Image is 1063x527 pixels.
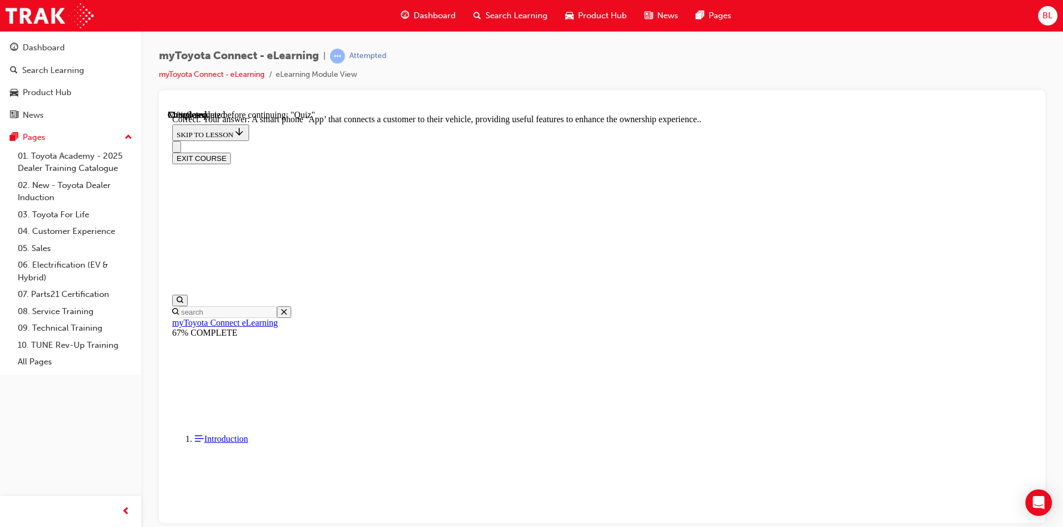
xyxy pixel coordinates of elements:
[486,9,548,22] span: Search Learning
[4,14,81,31] button: SKIP TO LESSON
[636,4,687,27] a: news-iconNews
[23,86,71,99] div: Product Hub
[13,223,137,240] a: 04. Customer Experience
[4,208,110,217] a: myToyota Connect eLearning
[1038,6,1057,25] button: BL
[159,70,265,79] a: myToyota Connect - eLearning
[125,131,132,145] span: up-icon
[23,109,44,122] div: News
[122,505,130,519] span: prev-icon
[11,196,109,208] input: Search
[4,127,137,148] button: Pages
[4,4,864,14] div: Correct. Your answer: A smart phone ‘App’ that connects a customer to their vehicle, providing us...
[13,177,137,206] a: 02. New - Toyota Dealer Induction
[687,4,740,27] a: pages-iconPages
[23,41,65,54] div: Dashboard
[9,20,77,29] span: SKIP TO LESSON
[644,9,653,23] span: news-icon
[4,35,137,127] button: DashboardSearch LearningProduct HubNews
[556,4,636,27] a: car-iconProduct Hub
[4,60,137,81] a: Search Learning
[13,240,137,257] a: 05. Sales
[10,133,18,143] span: pages-icon
[578,9,627,22] span: Product Hub
[13,148,137,177] a: 01. Toyota Academy - 2025 Dealer Training Catalogue
[4,43,63,54] button: EXIT COURSE
[10,43,18,53] span: guage-icon
[414,9,456,22] span: Dashboard
[23,131,45,144] div: Pages
[4,31,13,43] button: Close navigation menu
[13,206,137,223] a: 03. Toyota For Life
[4,82,137,103] a: Product Hub
[401,9,409,23] span: guage-icon
[13,353,137,371] a: All Pages
[4,185,20,196] button: Open search menu
[473,9,481,23] span: search-icon
[1043,9,1052,22] span: BL
[392,4,465,27] a: guage-iconDashboard
[10,111,18,121] span: news-icon
[4,38,137,58] a: Dashboard
[4,105,137,126] a: News
[109,196,123,208] button: Close search menu
[465,4,556,27] a: search-iconSearch Learning
[13,303,137,320] a: 08. Service Training
[657,9,678,22] span: News
[565,9,574,23] span: car-icon
[330,49,345,64] span: learningRecordVerb_ATTEMPT-icon
[13,337,137,354] a: 10. TUNE Rev-Up Training
[276,69,357,81] li: eLearning Module View
[13,257,137,286] a: 06. Electrification (EV & Hybrid)
[4,218,864,228] div: 67% COMPLETE
[709,9,731,22] span: Pages
[10,88,18,98] span: car-icon
[323,50,326,62] span: |
[696,9,704,23] span: pages-icon
[13,320,137,337] a: 09. Technical Training
[1025,489,1052,516] div: Open Intercom Messenger
[159,50,319,62] span: myToyota Connect - eLearning
[13,286,137,303] a: 07. Parts21 Certification
[6,3,94,28] img: Trak
[22,64,84,77] div: Search Learning
[349,51,386,61] div: Attempted
[10,66,18,76] span: search-icon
